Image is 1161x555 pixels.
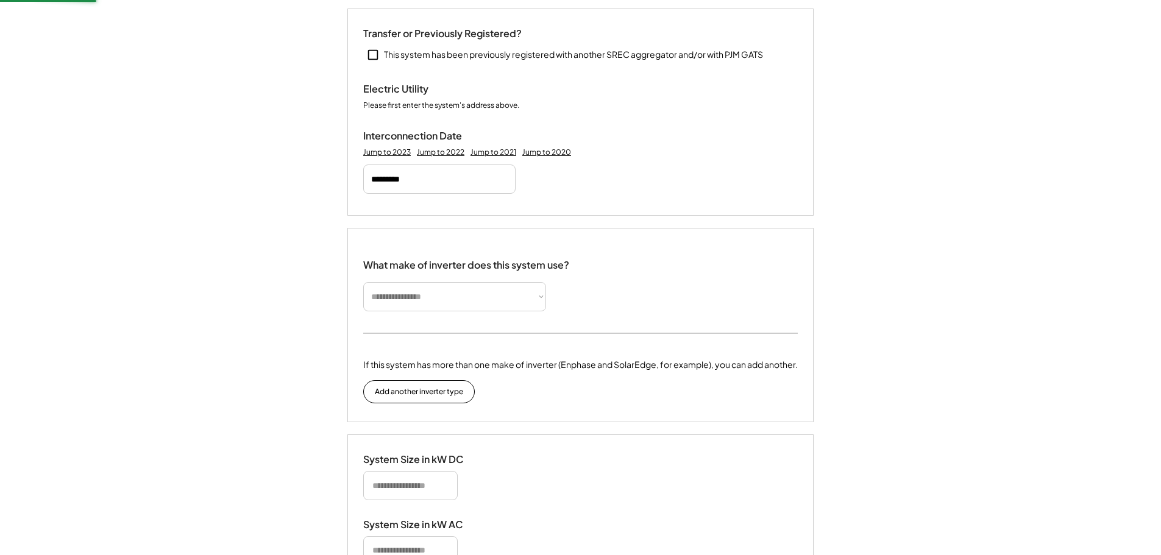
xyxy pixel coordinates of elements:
[363,101,519,111] div: Please first enter the system's address above.
[363,358,798,371] div: If this system has more than one make of inverter (Enphase and SolarEdge, for example), you can a...
[417,147,464,157] div: Jump to 2022
[363,453,485,466] div: System Size in kW DC
[363,518,485,531] div: System Size in kW AC
[363,130,485,143] div: Interconnection Date
[363,147,411,157] div: Jump to 2023
[384,49,763,61] div: This system has been previously registered with another SREC aggregator and/or with PJM GATS
[363,380,475,403] button: Add another inverter type
[363,247,569,274] div: What make of inverter does this system use?
[522,147,571,157] div: Jump to 2020
[363,83,485,96] div: Electric Utility
[363,27,522,40] div: Transfer or Previously Registered?
[470,147,516,157] div: Jump to 2021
